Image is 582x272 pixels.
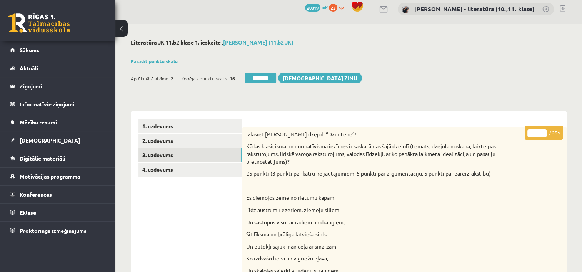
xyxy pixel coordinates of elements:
a: Proktoringa izmēģinājums [10,222,106,239]
span: xp [339,4,344,10]
p: Līdz austrumu ezeriem, ziemeļu siliem [246,206,524,214]
p: Izlasiet [PERSON_NAME] dzejoli “Dzimtene”! [246,131,524,138]
span: Mācību resursi [20,119,57,126]
h2: Literatūra JK 11.b2 klase 1. ieskaite , [131,39,567,46]
a: Sākums [10,41,106,59]
a: Aktuāli [10,59,106,77]
p: Ko izdvašo liepa un vīgriežu pļava, [246,255,524,262]
span: 2 [171,73,173,84]
span: Proktoringa izmēģinājums [20,227,87,234]
span: Konferences [20,191,52,198]
legend: Informatīvie ziņojumi [20,95,106,113]
p: Es ciemojos zemē no rietumu kāpām [246,194,524,202]
a: 1. uzdevums [138,119,242,133]
img: Samanta Balode - literatūra (10.,11. klase) [402,6,409,13]
a: Parādīt punktu skalu [131,58,178,64]
span: Motivācijas programma [20,173,80,180]
span: Kopējais punktu skaits: [181,73,228,84]
a: 22 xp [329,4,347,10]
span: 20019 [305,4,320,12]
a: [PERSON_NAME] (11.b2 JK) [223,39,294,46]
span: Digitālie materiāli [20,155,65,162]
span: Sākums [20,46,39,53]
span: mP [322,4,328,10]
a: Informatīvie ziņojumi [10,95,106,113]
span: [DEMOGRAPHIC_DATA] [20,137,80,144]
p: Un putekļi sajūk man ceļā ar smarzām, [246,243,524,250]
a: Mācību resursi [10,113,106,131]
a: 3. uzdevums [138,148,242,162]
body: Bagātinātā teksta redaktors, wiswyg-editor-47024979454780-1758130647-442 [8,8,307,16]
a: Motivācijas programma [10,168,106,185]
span: 22 [329,4,337,12]
span: 16 [230,73,235,84]
a: [DEMOGRAPHIC_DATA] [10,131,106,149]
a: [DEMOGRAPHIC_DATA] ziņu [278,73,362,83]
a: 20019 mP [305,4,328,10]
a: Rīgas 1. Tālmācības vidusskola [8,13,70,33]
a: Digitālie materiāli [10,149,106,167]
span: Aprēķinātā atzīme: [131,73,170,84]
a: Eklase [10,204,106,221]
a: Ziņojumi [10,77,106,95]
p: 25 punkti (3 punkti par katru no jautājumiem, 5 punkti par argumentāciju, 5 punkti par pareizraks... [246,170,524,177]
a: [PERSON_NAME] - literatūra (10.,11. klase) [414,5,534,13]
a: 2. uzdevums [138,134,242,148]
p: Sit līksma un brālīga latvieša sirds. [246,231,524,238]
legend: Ziņojumi [20,77,106,95]
a: Konferences [10,186,106,203]
p: / 25p [525,126,563,140]
p: Kādas klasicisma un normatīvisma iezīmes ir saskatāmas šajā dzejolī (temats, dzejoļa noskaņa, lai... [246,143,524,165]
p: Un sastopos visur ar radiem un draugiem, [246,219,524,226]
a: 4. uzdevums [138,163,242,177]
span: Eklase [20,209,36,216]
span: Aktuāli [20,65,38,71]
